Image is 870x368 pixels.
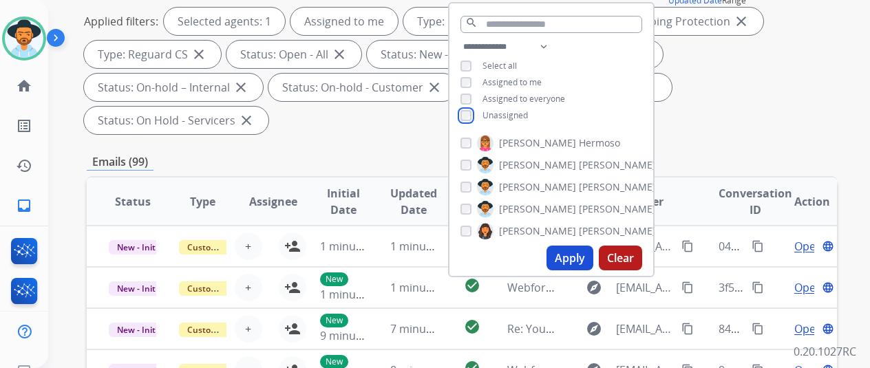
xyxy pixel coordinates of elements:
div: Status: On-hold – Internal [84,74,263,101]
mat-icon: language [822,323,834,335]
span: Assignee [249,193,297,210]
span: Customer Support [179,323,268,337]
span: [PERSON_NAME] [579,180,656,194]
mat-icon: check_circle [464,318,480,335]
mat-icon: content_copy [752,323,764,335]
span: Hermoso [579,136,620,150]
span: Type [190,193,215,210]
mat-icon: explore [586,279,602,296]
span: 7 minutes ago [390,321,464,336]
span: New - Initial [109,240,173,255]
p: 0.20.1027RC [794,343,856,360]
span: [PERSON_NAME] [579,224,656,238]
mat-icon: content_copy [752,281,764,294]
mat-icon: home [16,78,32,94]
button: Apply [547,246,593,270]
span: Updated Date [390,185,437,218]
span: [PERSON_NAME] [579,202,656,216]
span: Select all [482,60,517,72]
mat-icon: language [822,240,834,252]
div: Selected agents: 1 [164,8,285,35]
button: + [235,315,262,343]
div: Type: Reguard CS [84,41,221,68]
span: Open [794,279,823,296]
mat-icon: language [822,281,834,294]
mat-icon: content_copy [752,240,764,252]
span: [PERSON_NAME] [499,158,576,172]
mat-icon: close [233,79,249,96]
div: Assigned to me [290,8,398,35]
span: [PERSON_NAME] [499,224,576,238]
mat-icon: close [238,112,255,129]
span: 1 minute ago [320,239,388,254]
mat-icon: list_alt [16,118,32,134]
span: + [245,321,251,337]
span: Initial Date [320,185,368,218]
span: [EMAIL_ADDRESS][DOMAIN_NAME] [616,279,673,296]
button: Clear [599,246,642,270]
mat-icon: inbox [16,197,32,214]
mat-icon: content_copy [681,240,694,252]
button: + [235,232,262,260]
span: 9 minutes ago [320,328,394,343]
div: Type: Shipping Protection [583,8,763,35]
span: 1 minute ago [390,239,458,254]
mat-icon: close [331,46,348,63]
span: Conversation ID [719,185,792,218]
mat-icon: person_add [284,279,301,296]
span: 1 minute ago [390,280,458,295]
p: New [320,272,348,286]
mat-icon: search [465,17,478,29]
div: Status: Open - All [226,41,361,68]
div: Status: New - Initial [367,41,512,68]
span: New - Initial [109,281,173,296]
mat-icon: close [733,13,750,30]
span: Customer Support [179,281,268,296]
span: Re: Your Extend claim is being reviewed [507,321,712,336]
mat-icon: check_circle [464,277,480,294]
span: [PERSON_NAME] [499,180,576,194]
span: Webform from [EMAIL_ADDRESS][DOMAIN_NAME] on [DATE] [507,280,819,295]
span: Assigned to everyone [482,93,565,105]
img: avatar [5,19,43,58]
span: Customer Support [179,240,268,255]
mat-icon: history [16,158,32,174]
span: New - Initial [109,323,173,337]
span: Assigned to me [482,76,542,88]
span: Status [115,193,151,210]
mat-icon: close [426,79,443,96]
th: Action [767,177,837,226]
div: Status: On Hold - Servicers [84,107,268,134]
mat-icon: explore [586,321,602,337]
p: Emails (99) [87,153,153,171]
span: Open [794,321,823,337]
span: [PERSON_NAME] [499,136,576,150]
div: Status: On-hold - Customer [268,74,456,101]
span: + [245,238,251,255]
span: + [245,279,251,296]
span: [EMAIL_ADDRESS][DOMAIN_NAME] [616,321,673,337]
span: 1 minute ago [320,287,388,302]
mat-icon: content_copy [681,323,694,335]
mat-icon: content_copy [681,281,694,294]
p: Applied filters: [84,13,158,30]
p: New [320,314,348,327]
div: Type: Customer Support [403,8,577,35]
mat-icon: close [191,46,207,63]
span: Unassigned [482,109,528,121]
mat-icon: person_add [284,321,301,337]
span: [PERSON_NAME] [579,158,656,172]
mat-icon: person_add [284,238,301,255]
span: [PERSON_NAME] [499,202,576,216]
button: + [235,274,262,301]
span: Open [794,238,823,255]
